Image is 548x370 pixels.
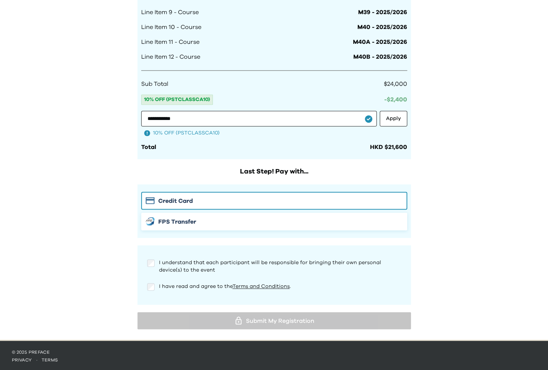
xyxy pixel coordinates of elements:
span: M39 - 2025/2026 [358,8,407,17]
span: Line Item 11 - Course [141,38,200,46]
span: I understand that each participant will be responsible for bringing their own personal device(s) ... [159,260,381,272]
button: FPS iconFPS Transfer [141,212,407,230]
div: HKD $21,600 [370,143,407,152]
span: M40 - 2025/2026 [357,23,407,32]
span: -$ 2,400 [384,97,407,103]
span: 10% OFF (PSTCLASSCA10) [141,94,213,105]
span: Total [141,144,156,150]
button: Stripe iconCredit Card [141,192,407,210]
span: I have read and agree to the . [159,283,291,289]
span: Credit Card [158,196,193,205]
button: Apply [380,111,407,126]
img: FPS icon [146,217,155,225]
img: Stripe icon [146,197,155,204]
p: © 2025 Preface [12,349,536,355]
div: Submit My Registration [143,315,405,326]
span: Line Item 12 - Course [141,52,200,61]
span: M40A - 2025/2026 [353,38,407,46]
h2: Last Step! Pay with... [137,166,411,177]
span: Line Item 10 - Course [141,23,201,32]
a: Terms and Conditions [233,283,290,289]
span: 10% OFF (PSTCLASSCA10) [153,129,220,137]
span: Line Item 9 - Course [141,8,199,17]
span: $24,000 [384,81,407,87]
span: FPS Transfer [158,217,196,226]
span: · [32,357,42,362]
span: Sub Total [141,79,168,88]
a: privacy [12,357,32,362]
button: Submit My Registration [137,312,411,329]
a: terms [42,357,58,362]
span: M40B - 2025/2026 [353,52,407,61]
